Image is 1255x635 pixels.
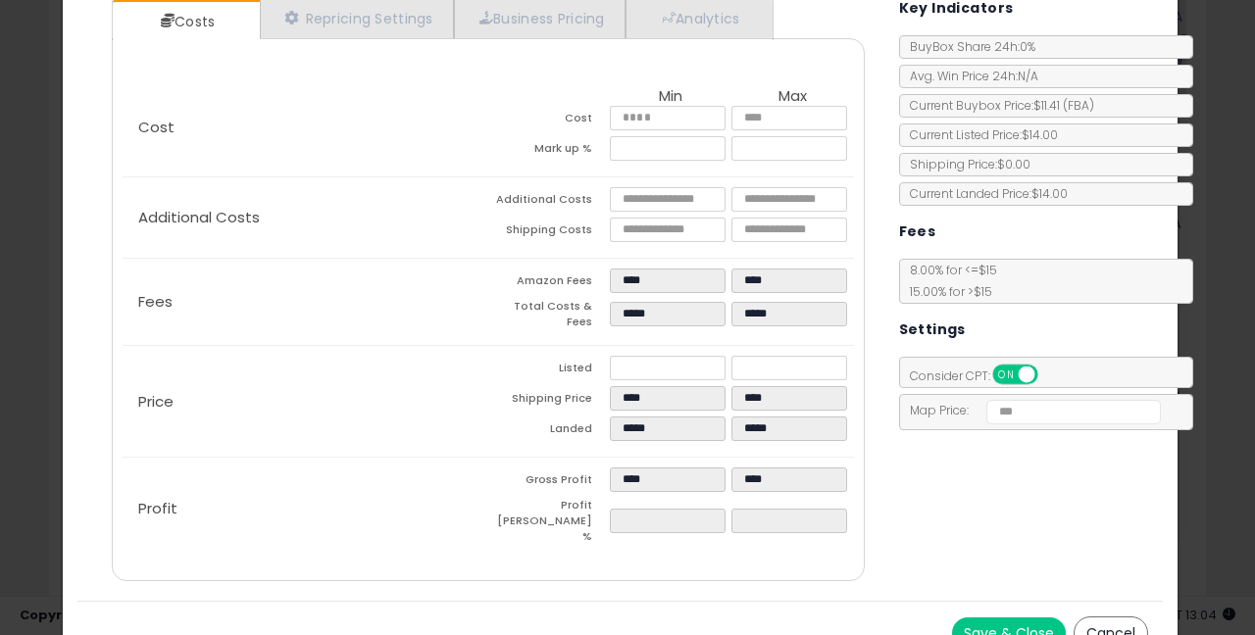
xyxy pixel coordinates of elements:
h5: Fees [899,220,936,244]
td: Total Costs & Fees [488,299,610,335]
h5: Settings [899,317,966,342]
th: Max [731,88,853,106]
span: BuyBox Share 24h: 0% [900,38,1035,55]
span: Current Listed Price: $14.00 [900,126,1058,143]
p: Fees [123,294,488,310]
td: Cost [488,106,610,136]
th: Min [610,88,731,106]
span: OFF [1034,366,1066,383]
p: Cost [123,120,488,135]
td: Mark up % [488,136,610,167]
td: Shipping Price [488,386,610,416]
td: Listed [488,356,610,386]
span: Current Landed Price: $14.00 [900,185,1068,202]
td: Shipping Costs [488,218,610,248]
span: 8.00 % for <= $15 [900,262,997,300]
span: 15.00 % for > $15 [900,283,992,300]
p: Additional Costs [123,210,488,225]
span: Shipping Price: $0.00 [900,156,1030,172]
span: ( FBA ) [1063,97,1094,114]
td: Gross Profit [488,467,610,498]
p: Price [123,394,488,410]
td: Additional Costs [488,187,610,218]
td: Profit [PERSON_NAME] % [488,498,610,550]
span: Current Buybox Price: [900,97,1094,114]
td: Amazon Fees [488,269,610,299]
span: $11.41 [1033,97,1094,114]
a: Costs [113,2,258,41]
p: Profit [123,501,488,516]
span: Avg. Win Price 24h: N/A [900,68,1038,84]
span: Map Price: [900,402,1162,418]
span: Consider CPT: [900,367,1064,384]
td: Landed [488,416,610,447]
span: ON [994,366,1019,383]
